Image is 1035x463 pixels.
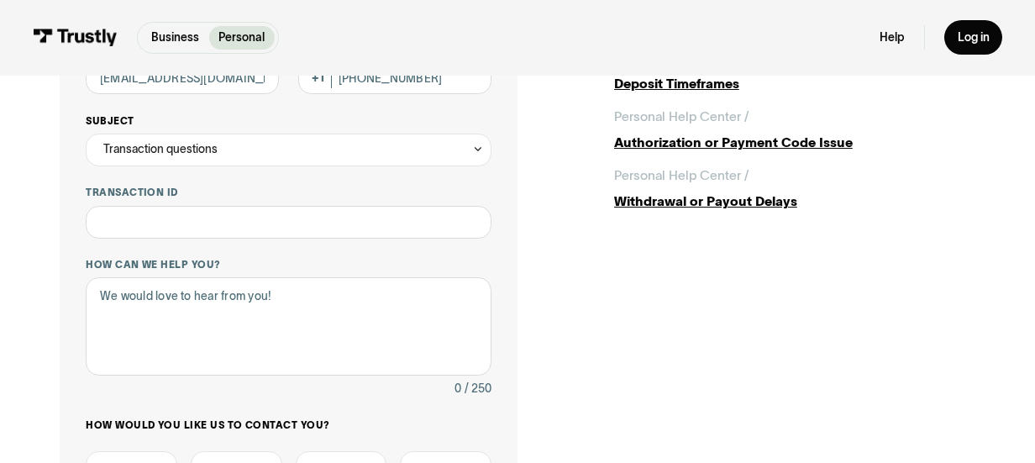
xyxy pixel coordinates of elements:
input: alex@mail.com [86,62,279,95]
div: Personal Help Center / [614,107,749,126]
p: Personal [218,29,265,46]
div: Personal Help Center / [614,166,749,185]
label: Transaction ID [86,186,491,199]
div: / 250 [465,379,491,398]
a: Business [141,26,208,50]
a: Personal [209,26,275,50]
a: Personal Help Center /Authorization or Payment Code Issue [614,107,975,152]
div: Transaction questions [86,134,491,166]
input: (555) 555-5555 [298,62,491,95]
label: How can we help you? [86,258,491,271]
label: How would you like us to contact you? [86,418,491,432]
div: Log in [958,30,990,45]
label: Subject [86,114,491,128]
a: Help [880,30,904,45]
div: Transaction questions [103,139,218,159]
p: Business [151,29,199,46]
div: Authorization or Payment Code Issue [614,133,975,152]
a: Log in [944,20,1002,55]
img: Trustly Logo [33,29,118,46]
div: Withdrawal or Payout Delays [614,192,975,211]
div: 0 [454,379,461,398]
a: Personal Help Center /Withdrawal or Payout Delays [614,166,975,211]
div: Deposit Timeframes [614,74,975,93]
